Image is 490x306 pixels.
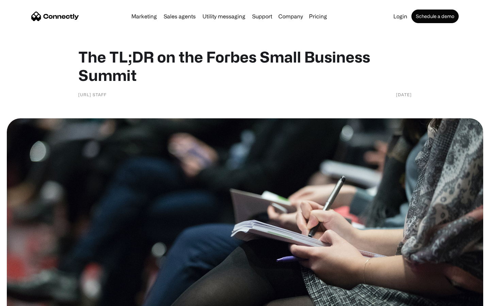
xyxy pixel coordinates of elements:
[7,294,41,304] aside: Language selected: English
[129,14,160,19] a: Marketing
[396,91,412,98] div: [DATE]
[78,48,412,84] h1: The TL;DR on the Forbes Small Business Summit
[161,14,198,19] a: Sales agents
[391,14,410,19] a: Login
[411,10,459,23] a: Schedule a demo
[14,294,41,304] ul: Language list
[278,12,303,21] div: Company
[78,91,107,98] div: [URL] Staff
[249,14,275,19] a: Support
[306,14,330,19] a: Pricing
[200,14,248,19] a: Utility messaging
